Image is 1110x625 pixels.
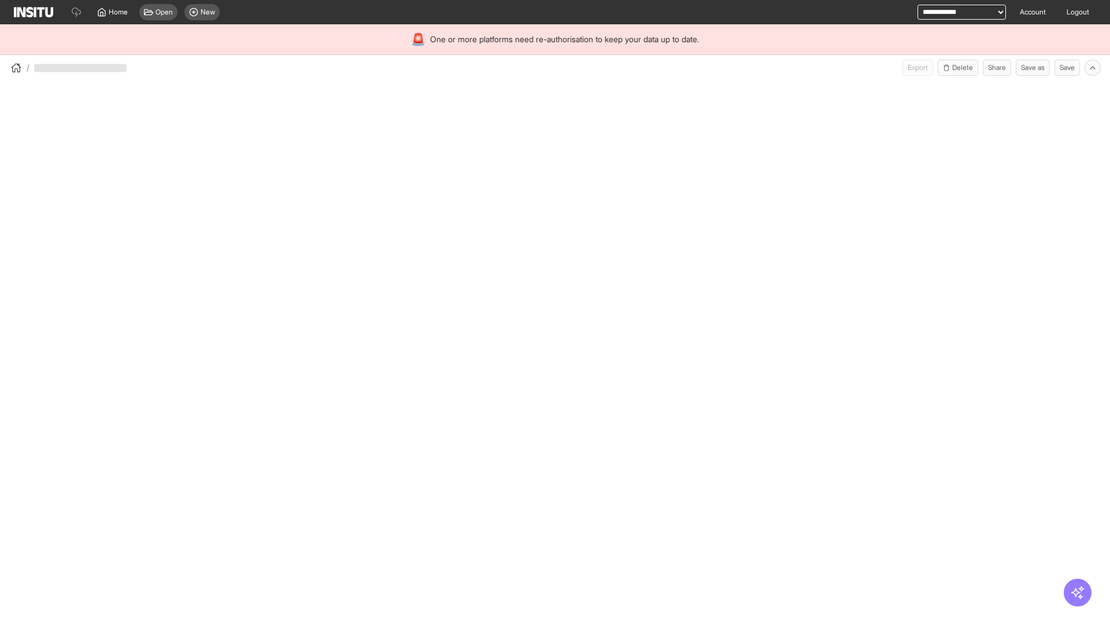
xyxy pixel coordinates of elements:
[109,8,128,17] span: Home
[938,60,978,76] button: Delete
[983,60,1011,76] button: Share
[201,8,215,17] span: New
[27,62,29,73] span: /
[1054,60,1080,76] button: Save
[902,60,933,76] span: Can currently only export from Insights reports.
[411,31,425,47] div: 🚨
[14,7,53,17] img: Logo
[430,34,699,45] span: One or more platforms need re-authorisation to keep your data up to date.
[902,60,933,76] button: Export
[156,8,173,17] span: Open
[1016,60,1050,76] button: Save as
[9,61,29,75] button: /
